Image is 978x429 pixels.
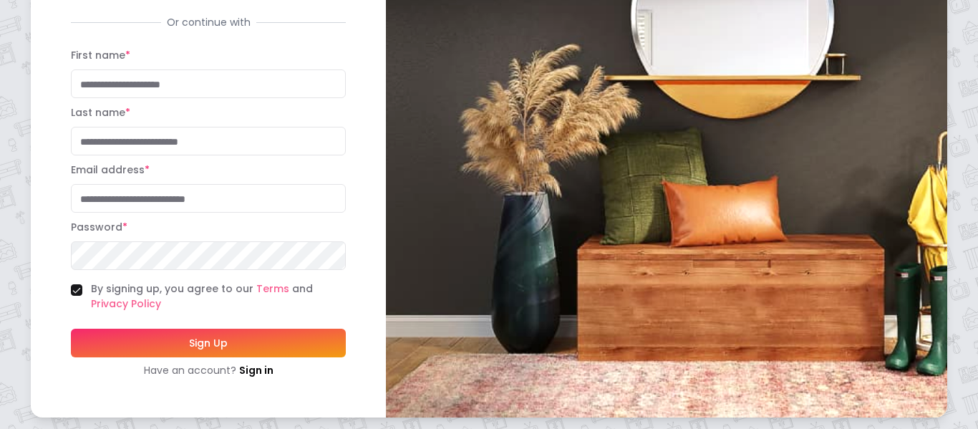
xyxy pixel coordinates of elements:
[161,15,256,29] span: Or continue with
[71,163,150,177] label: Email address
[256,281,289,296] a: Terms
[91,281,346,312] label: By signing up, you agree to our and
[71,329,346,357] button: Sign Up
[239,363,273,377] a: Sign in
[71,48,130,62] label: First name
[71,220,127,234] label: Password
[71,363,346,377] div: Have an account?
[71,105,130,120] label: Last name
[91,297,161,311] a: Privacy Policy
